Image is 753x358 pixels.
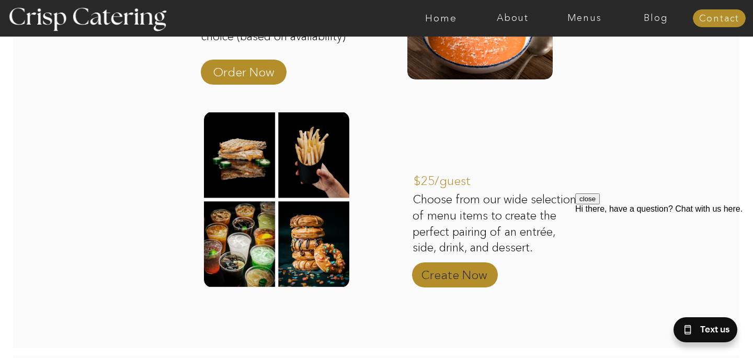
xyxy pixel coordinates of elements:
iframe: podium webchat widget bubble [648,306,753,358]
a: Contact [693,14,746,24]
iframe: podium webchat widget prompt [575,193,753,319]
p: Choose from our wide selection of menu items to create the perfect pairing of an entrée, side, dr... [413,192,581,257]
a: Blog [620,13,692,24]
p: $25/guest [414,163,483,193]
a: Home [405,13,477,24]
a: Order Now [209,54,278,85]
a: About [477,13,549,24]
a: Menus [549,13,620,24]
a: Create Now [419,257,489,287]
